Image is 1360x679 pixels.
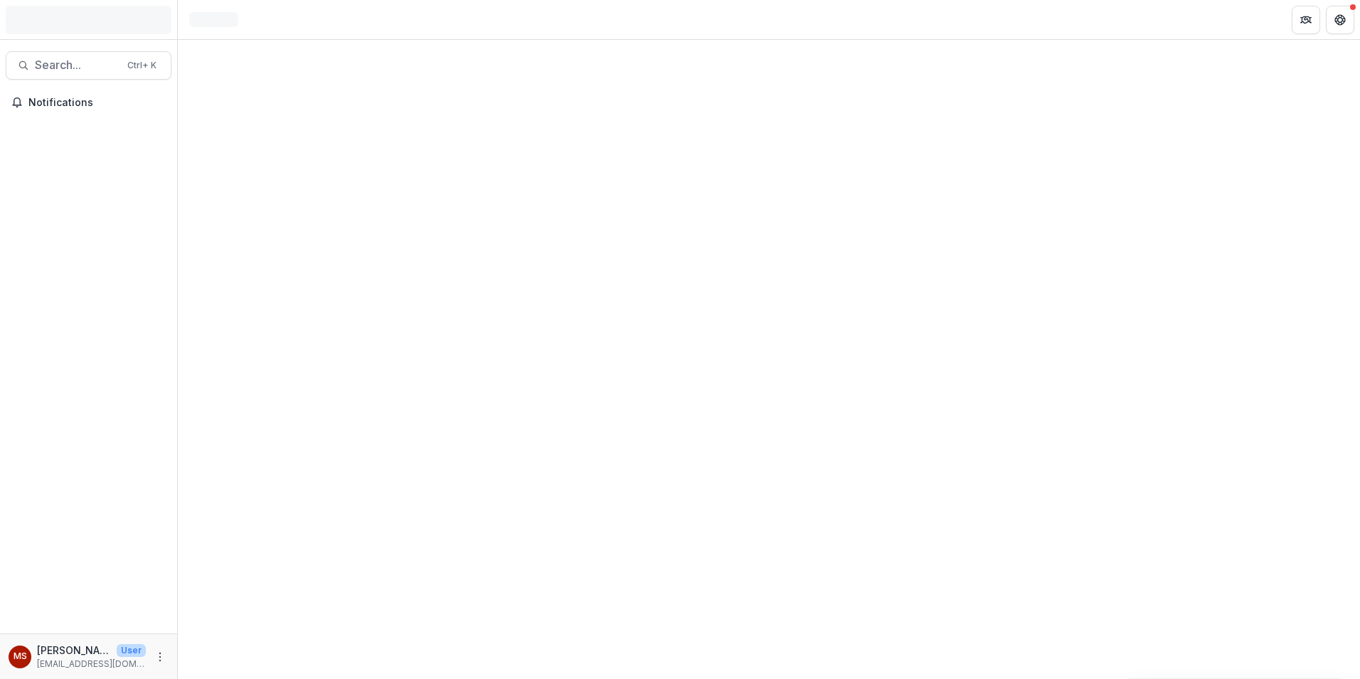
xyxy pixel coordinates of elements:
[37,658,146,670] p: [EMAIL_ADDRESS][DOMAIN_NAME]
[28,97,166,109] span: Notifications
[152,648,169,665] button: More
[124,58,159,73] div: Ctrl + K
[6,51,171,80] button: Search...
[35,58,119,72] span: Search...
[14,652,27,661] div: Marcel Scaife
[6,91,171,114] button: Notifications
[37,643,111,658] p: [PERSON_NAME]
[1292,6,1320,34] button: Partners
[1326,6,1354,34] button: Get Help
[117,644,146,657] p: User
[184,9,244,30] nav: breadcrumb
